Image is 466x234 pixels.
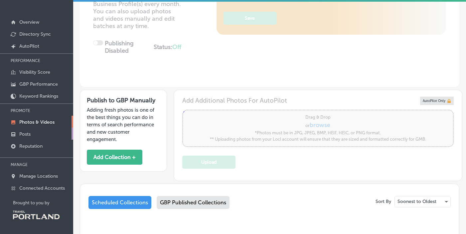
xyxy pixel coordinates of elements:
[19,93,58,99] p: Keyword Rankings
[88,196,151,209] div: Scheduled Collections
[19,43,39,49] p: AutoPilot
[395,196,450,207] div: Soonest to Oldest
[157,196,230,209] div: GBP Published Collections
[19,143,43,149] p: Reputation
[19,173,58,179] p: Manage Locations
[376,199,391,204] p: Sort By
[19,81,58,87] p: GBP Performance
[19,119,55,125] p: Photos & Videos
[87,97,160,104] h3: Publish to GBP Manually
[13,211,60,219] img: Travel Portland
[19,31,51,37] p: Directory Sync
[397,198,436,205] p: Soonest to Oldest
[19,185,65,191] p: Connected Accounts
[19,19,39,25] p: Overview
[19,131,31,137] p: Posts
[13,200,73,205] p: Brought to you by
[19,69,50,75] p: Visibility Score
[87,106,160,143] p: Adding fresh photos is one of the best things you can do in terms of search performance and new c...
[87,150,142,165] button: Add Collection +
